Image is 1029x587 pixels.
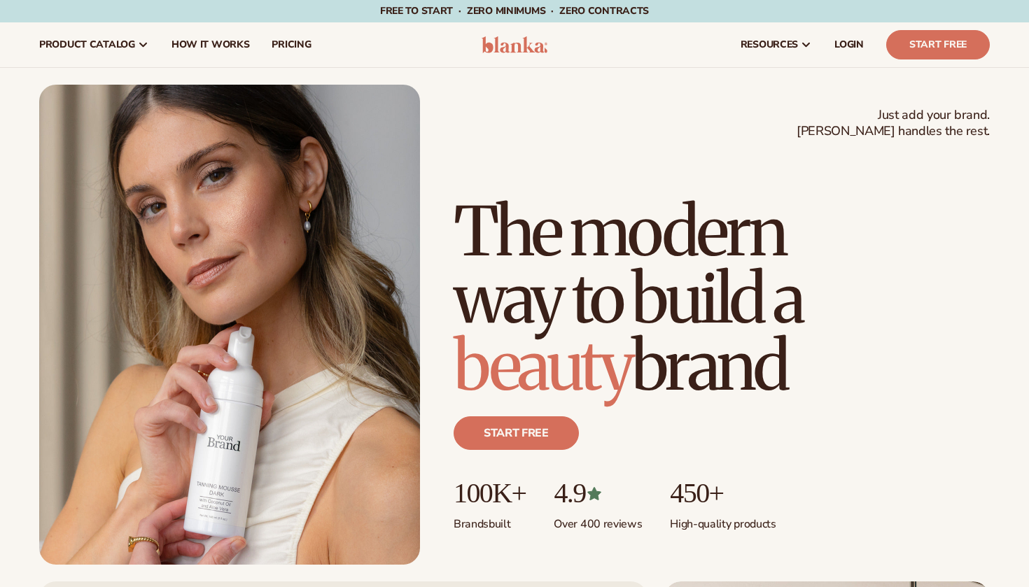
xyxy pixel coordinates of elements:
span: product catalog [39,39,135,50]
img: logo [482,36,548,53]
p: High-quality products [670,509,776,532]
a: Start Free [886,30,990,59]
p: 4.9 [554,478,642,509]
span: beauty [454,324,631,408]
p: Brands built [454,509,526,532]
span: pricing [272,39,311,50]
img: Female holding tanning mousse. [39,85,420,565]
a: How It Works [160,22,261,67]
p: 100K+ [454,478,526,509]
a: product catalog [28,22,160,67]
a: Start free [454,416,579,450]
h1: The modern way to build a brand [454,198,990,399]
span: Free to start · ZERO minimums · ZERO contracts [380,4,649,17]
span: How It Works [171,39,250,50]
span: Just add your brand. [PERSON_NAME] handles the rest. [797,107,990,140]
a: resources [729,22,823,67]
span: resources [741,39,798,50]
span: LOGIN [834,39,864,50]
p: Over 400 reviews [554,509,642,532]
p: 450+ [670,478,776,509]
a: LOGIN [823,22,875,67]
a: pricing [260,22,322,67]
